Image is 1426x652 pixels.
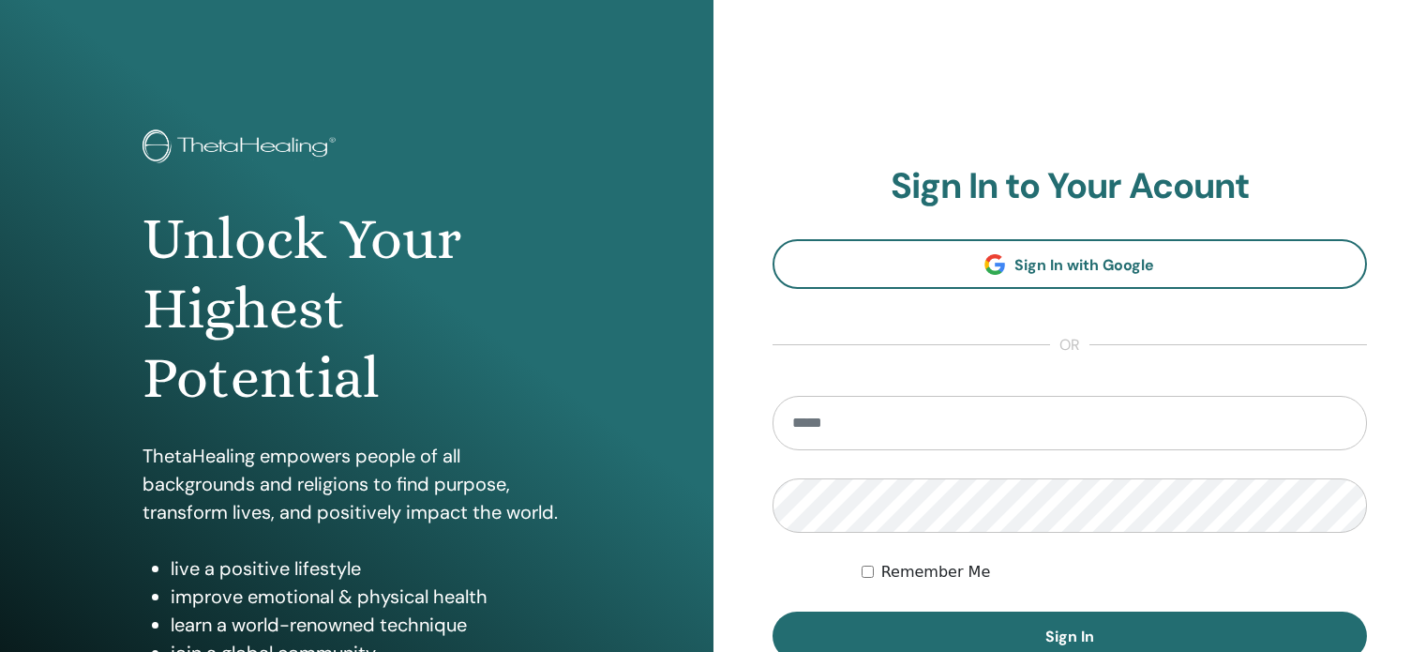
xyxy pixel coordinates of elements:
[171,554,571,583] li: live a positive lifestyle
[1045,627,1094,646] span: Sign In
[773,239,1368,289] a: Sign In with Google
[1014,255,1154,275] span: Sign In with Google
[171,583,571,611] li: improve emotional & physical health
[143,205,571,414] h1: Unlock Your Highest Potential
[881,561,991,584] label: Remember Me
[171,611,571,639] li: learn a world-renowned technique
[862,561,1367,584] div: Keep me authenticated indefinitely or until I manually logout
[143,442,571,526] p: ThetaHealing empowers people of all backgrounds and religions to find purpose, transform lives, a...
[1050,334,1089,356] span: or
[773,165,1368,208] h2: Sign In to Your Acount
